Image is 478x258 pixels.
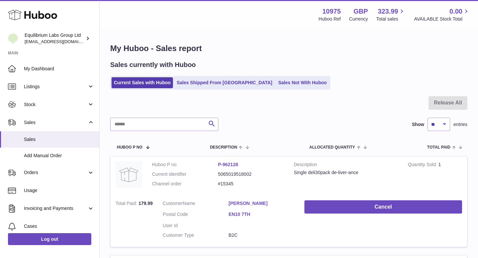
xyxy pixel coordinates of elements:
strong: 10975 [322,7,341,16]
span: Invoicing and Payments [24,205,87,212]
dd: 5065019518002 [218,171,284,177]
span: Add Manual Order [24,153,94,159]
a: Sales Not With Huboo [276,77,329,88]
span: [EMAIL_ADDRESS][DOMAIN_NAME] [25,39,98,44]
label: Show [412,121,424,128]
span: 179.99 [138,201,153,206]
dt: Customer Type [163,232,229,238]
span: Huboo P no [117,145,142,150]
span: AVAILABLE Stock Total [414,16,470,22]
span: Total sales [376,16,406,22]
div: Equilibrium Labs Group Ltd [25,32,84,45]
dd: B2C [229,232,295,238]
a: 323.99 Total sales [376,7,406,22]
button: Cancel [304,200,462,214]
a: Sales Shipped From [GEOGRAPHIC_DATA] [174,77,275,88]
span: Orders [24,169,87,176]
span: Cases [24,223,94,229]
img: no-photo.jpg [116,161,142,188]
dt: Channel order [152,181,218,187]
span: Customer [163,201,183,206]
div: Currency [349,16,368,22]
span: Stock [24,101,87,108]
span: Total paid [427,145,450,150]
dt: Huboo P no [152,161,218,168]
strong: Description [294,161,398,169]
span: 323.99 [378,7,398,16]
span: Usage [24,187,94,194]
span: Sales [24,119,87,126]
div: Huboo Ref [319,16,341,22]
span: My Dashboard [24,66,94,72]
h1: My Huboo - Sales report [110,43,467,54]
span: ALLOCATED Quantity [309,145,355,150]
span: Description [210,145,237,150]
strong: Quantity Sold [408,162,438,169]
dd: #15345 [218,181,284,187]
dt: Name [163,200,229,208]
a: [PERSON_NAME] [229,200,295,207]
span: Sales [24,136,94,143]
a: Current Sales with Huboo [112,77,173,88]
dt: User Id [163,223,229,229]
a: 0.00 AVAILABLE Stock Total [414,7,470,22]
span: entries [453,121,467,128]
td: 1 [403,157,467,195]
span: Listings [24,84,87,90]
span: 0.00 [449,7,462,16]
div: Single deli30pack de-liver-ance [294,169,398,176]
dt: Current identifier [152,171,218,177]
h2: Sales currently with Huboo [110,60,196,69]
a: P-962128 [218,162,238,167]
a: EN10 7TH [229,211,295,218]
dt: Postal Code [163,211,229,219]
strong: GBP [354,7,368,16]
strong: Total Paid [116,201,138,208]
img: huboo@equilibriumlabs.com [8,33,18,43]
a: Log out [8,233,91,245]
